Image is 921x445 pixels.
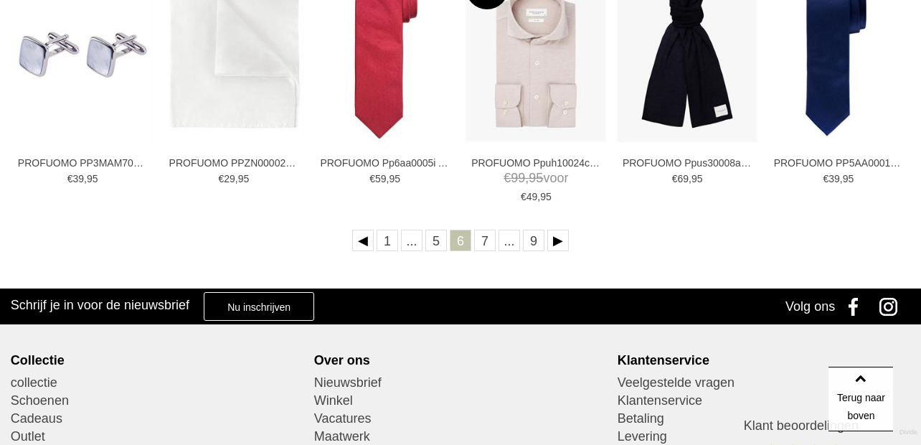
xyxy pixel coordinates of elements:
[618,410,910,428] a: Betaling
[11,374,303,392] a: collectie
[823,173,828,184] span: €
[11,410,303,428] a: Cadeaus
[678,173,689,184] span: 69
[320,156,449,169] a: PROFUOMO Pp6aa0005i Accessoires
[744,418,892,434] h3: Klant beoordelingen
[235,173,238,184] span: ,
[521,191,526,202] span: €
[623,156,752,169] a: PROFUOMO Ppus30008a Accessoires
[314,392,607,410] a: Winkel
[618,374,910,392] a: Veelgestelde vragen
[526,191,538,202] span: 49
[314,352,607,368] div: Over ons
[352,230,374,251] a: Vorige
[540,191,552,202] span: 95
[504,171,511,185] span: €
[785,289,835,324] div: Volg ons
[874,289,910,324] a: Instagram
[18,156,147,169] a: PROFUOMO PP3MAM706B Accessoires
[375,173,387,184] span: 59
[828,173,840,184] span: 39
[537,191,540,202] span: ,
[471,156,600,169] a: PROFUOMO Ppuh10024c Overhemden
[11,297,189,313] h3: Schrijf je in voor de nieuwsbrief
[618,352,910,368] div: Klantenservice
[691,173,703,184] span: 95
[511,171,525,185] span: 99
[314,374,607,392] a: Nieuwsbrief
[839,289,874,324] a: Facebook
[72,173,84,184] span: 39
[204,292,314,321] a: Nu inschrijven
[67,173,73,184] span: €
[828,367,893,431] a: Terug naar boven
[389,173,400,184] span: 95
[87,173,98,184] span: 95
[672,173,678,184] span: €
[843,173,854,184] span: 95
[84,173,87,184] span: ,
[899,423,917,441] a: Divide
[774,156,903,169] a: PROFUOMO PP5AA0001B Accessoires
[450,230,471,251] a: 6
[689,173,691,184] span: ,
[618,392,910,410] a: Klantenservice
[369,173,375,184] span: €
[218,173,224,184] span: €
[387,173,389,184] span: ,
[11,352,303,368] div: Collectie
[523,230,544,251] a: 9
[425,230,447,251] a: 5
[169,156,298,169] a: PROFUOMO PPZN00002A Accessoires
[11,392,303,410] a: Schoenen
[401,230,422,251] a: ...
[314,410,607,428] a: Vacatures
[474,230,496,251] a: 7
[224,173,235,184] span: 29
[471,169,600,187] span: voor
[499,230,520,251] a: ...
[238,173,250,184] span: 95
[840,173,843,184] span: ,
[377,230,398,251] a: 1
[525,171,529,185] span: ,
[547,230,569,251] a: Volgende
[529,171,543,185] span: 95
